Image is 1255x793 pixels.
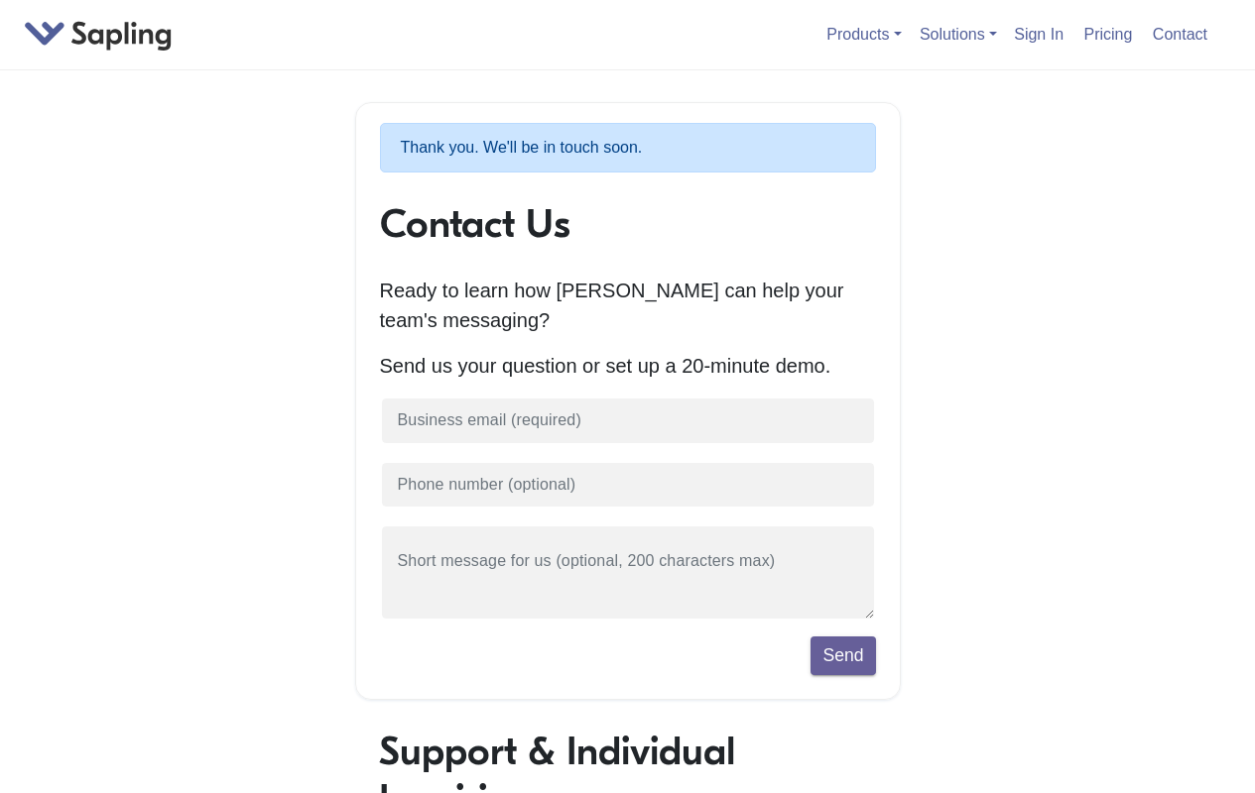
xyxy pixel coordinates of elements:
[380,351,876,381] p: Send us your question or set up a 20-minute demo.
[380,200,876,248] h1: Contact Us
[1006,18,1071,51] a: Sign In
[1076,18,1141,51] a: Pricing
[920,26,997,43] a: Solutions
[380,461,876,510] input: Phone number (optional)
[1145,18,1215,51] a: Contact
[826,26,901,43] a: Products
[811,636,875,674] button: Send
[380,276,876,335] p: Ready to learn how [PERSON_NAME] can help your team's messaging?
[380,396,876,445] input: Business email (required)
[380,123,876,172] p: Thank you. We'll be in touch soon.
